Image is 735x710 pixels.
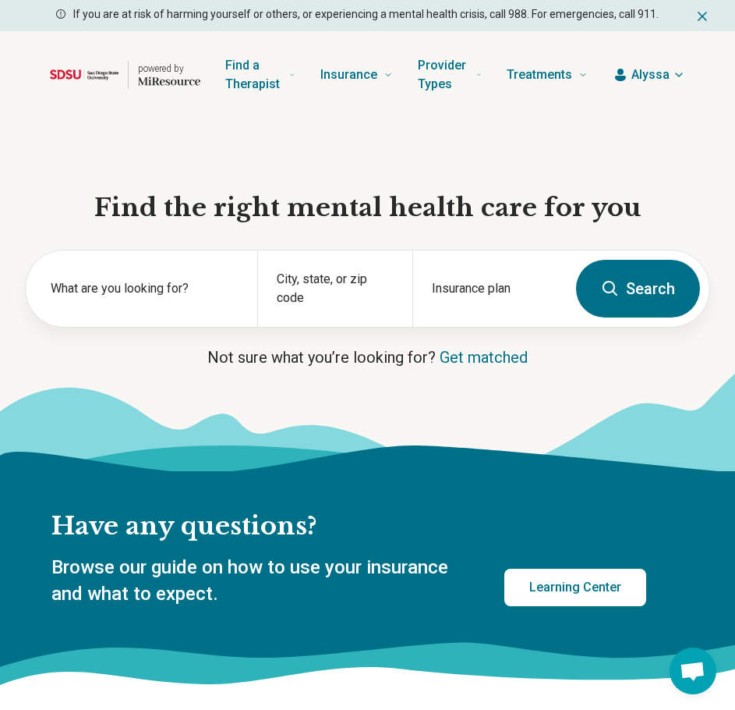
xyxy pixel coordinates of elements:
span: Find a Therapist [225,55,283,95]
h2: Have any questions? [51,510,646,543]
p: Browse our guide on how to use your insurance and what to expect. [51,555,467,607]
button: Search [576,260,700,318]
span: Provider Types [418,55,470,95]
a: Find a Therapist [225,44,295,106]
a: Get matched [440,348,528,367]
h1: Find the right mental health care for you [25,192,710,225]
span: Alyssa [631,66,670,84]
button: Dismiss [694,6,710,25]
a: Home page [50,50,200,100]
p: If you are at risk of harming yourself or others, or experiencing a mental health crisis, call 98... [73,6,659,23]
span: Insurance [320,64,377,86]
a: Learning Center [504,569,646,606]
a: Provider Types [418,44,482,106]
a: Treatments [507,44,588,106]
div: Open chat [670,648,716,694]
p: powered by [138,62,200,75]
label: What are you looking for? [51,279,239,298]
a: Insurance [320,44,393,106]
span: Treatments [507,64,572,86]
button: Alyssa [613,66,685,84]
p: Not sure what you’re looking for? [25,346,710,368]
